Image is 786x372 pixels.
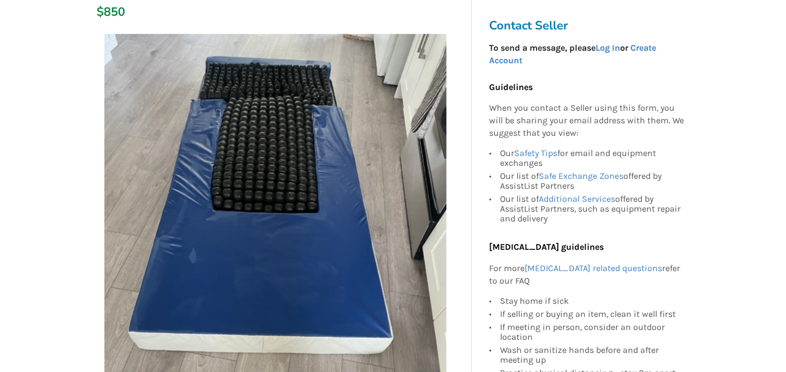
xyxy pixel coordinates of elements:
[500,170,684,193] div: Our list of offered by AssistList Partners
[525,263,662,273] a: [MEDICAL_DATA] related questions
[500,148,684,170] div: Our for email and equipment exchanges
[539,171,623,181] a: Safe Exchange Zones
[489,82,533,92] b: Guidelines
[489,18,690,33] h3: Contact Seller
[514,148,557,158] a: Safety Tips
[500,296,684,308] div: Stay home if sick
[489,43,656,65] strong: To send a message, please or
[489,103,684,140] p: When you contact a Seller using this form, you will be sharing your email address with them. We s...
[500,193,684,224] div: Our list of offered by AssistList Partners, such as equipment repair and delivery
[539,194,615,204] a: Additional Services
[500,308,684,321] div: If selling or buying an item, clean it well first
[97,4,103,20] div: $850
[500,321,684,344] div: If meeting in person, consider an outdoor location
[489,242,604,252] b: [MEDICAL_DATA] guidelines
[500,344,684,367] div: Wash or sanitize hands before and after meeting up
[489,262,684,287] p: For more refer to our FAQ
[596,43,620,53] a: Log In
